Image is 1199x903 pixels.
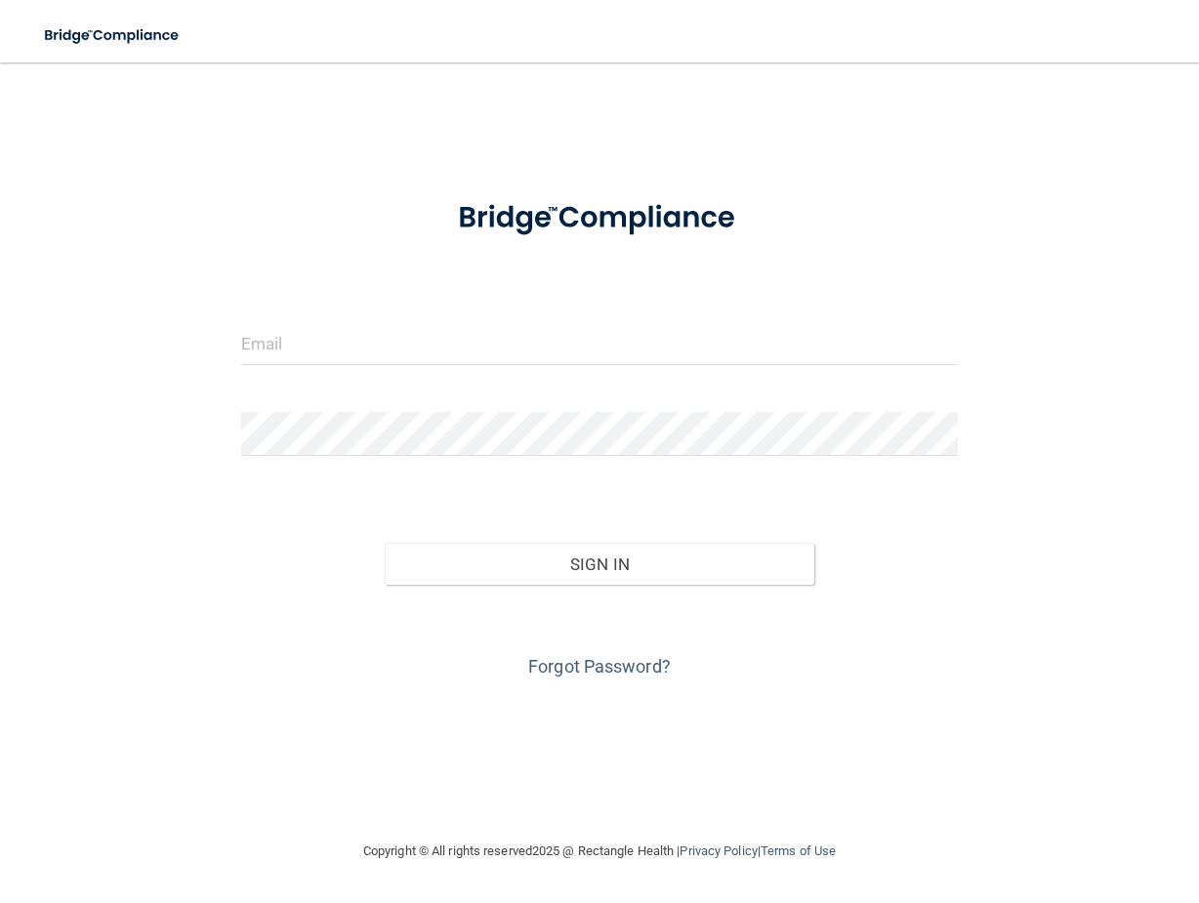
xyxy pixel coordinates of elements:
div: Copyright © All rights reserved 2025 @ Rectangle Health | | [243,820,956,882]
a: Privacy Policy [680,843,757,858]
input: Email [241,321,959,365]
img: bridge_compliance_login_screen.278c3ca4.svg [29,16,196,56]
a: Forgot Password? [528,656,671,677]
button: Sign In [385,543,815,586]
img: bridge_compliance_login_screen.278c3ca4.svg [428,180,771,257]
a: Terms of Use [761,843,836,858]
